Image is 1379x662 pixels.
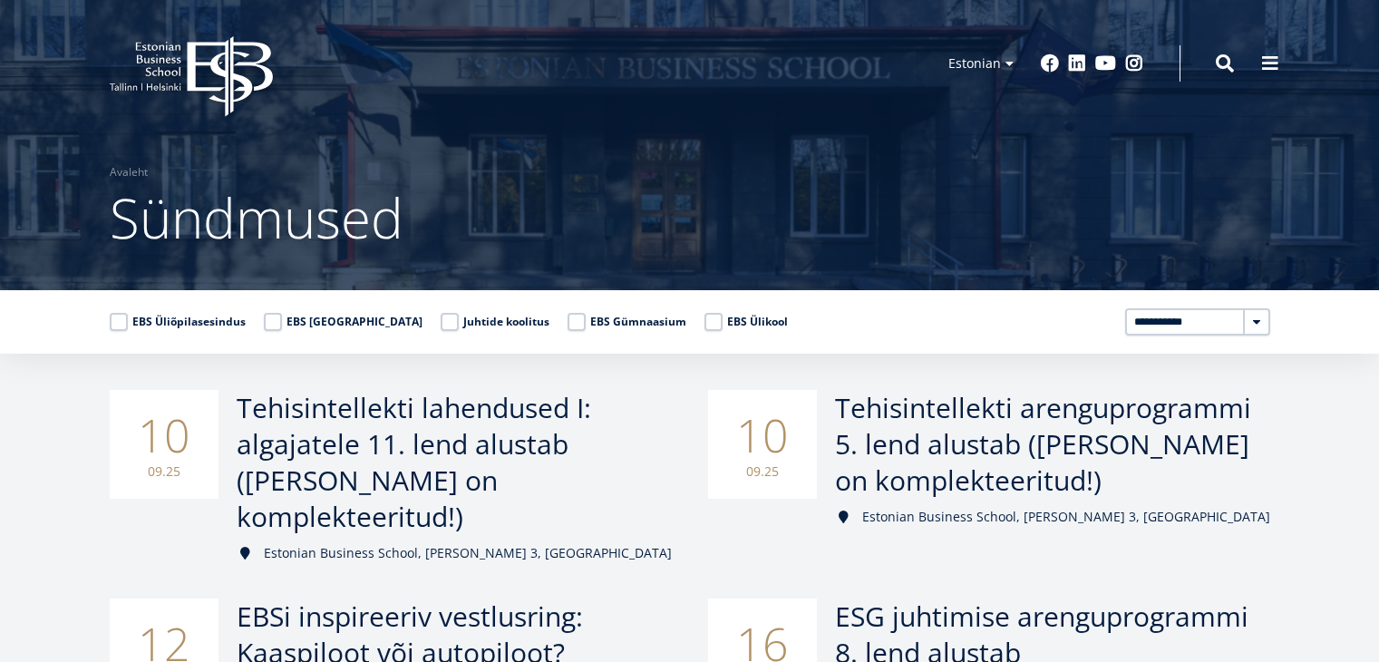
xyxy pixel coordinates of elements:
[835,508,1270,526] div: Estonian Business School, [PERSON_NAME] 3, [GEOGRAPHIC_DATA]
[110,163,148,181] a: Avaleht
[237,389,591,535] span: Tehisintellekti lahendused I: algajatele 11. lend alustab ([PERSON_NAME] on komplekteeritud!)
[237,544,672,562] div: Estonian Business School, [PERSON_NAME] 3, [GEOGRAPHIC_DATA]
[1041,54,1059,73] a: Facebook
[264,313,422,331] label: EBS [GEOGRAPHIC_DATA]
[704,313,788,331] label: EBS Ülikool
[568,313,686,331] label: EBS Gümnaasium
[835,389,1251,499] span: Tehisintellekti arenguprogrammi 5. lend alustab ([PERSON_NAME] on komplekteeritud!)
[110,390,219,499] div: 10
[441,313,549,331] label: Juhtide koolitus
[110,181,1270,254] h1: Sündmused
[128,462,200,481] small: 09.25
[110,313,246,331] label: EBS Üliõpilasesindus
[726,462,799,481] small: 09.25
[708,390,817,499] div: 10
[1095,54,1116,73] a: Youtube
[1068,54,1086,73] a: Linkedin
[1125,54,1143,73] a: Instagram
